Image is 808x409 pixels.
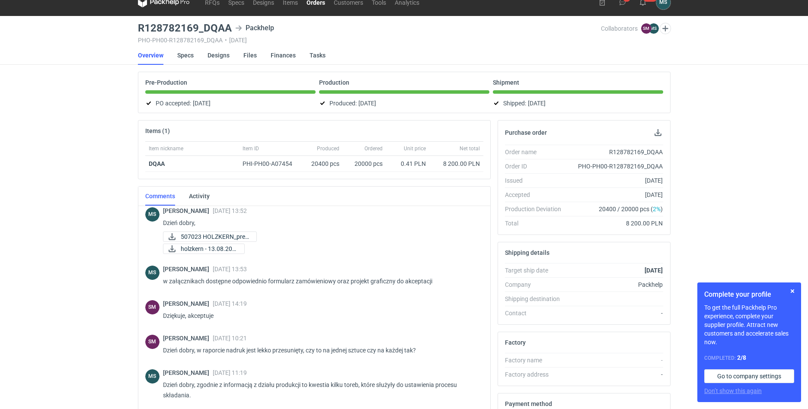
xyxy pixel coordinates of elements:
[189,187,210,206] a: Activity
[163,218,476,228] p: Dzień dobry,
[505,339,526,346] h2: Factory
[505,295,568,303] div: Shipping destination
[433,159,480,168] div: 8 200.00 PLN
[225,37,227,44] span: •
[505,280,568,289] div: Company
[181,232,249,241] span: 507023 HOLZKERN_prev...
[163,244,245,254] a: holzkern - 13.08.202...
[145,207,160,222] figcaption: MS
[145,335,160,349] figcaption: SM
[193,98,211,108] span: [DATE]
[653,206,661,212] span: 2%
[505,266,568,275] div: Target ship date
[704,353,794,362] div: Completed:
[568,309,663,317] div: -
[505,148,568,156] div: Order name
[505,249,549,256] h2: Shipping details
[163,300,213,307] span: [PERSON_NAME]
[505,400,552,407] h2: Payment method
[319,79,349,86] p: Production
[528,98,546,108] span: [DATE]
[704,387,762,395] button: Don’t show this again
[163,380,476,400] p: Dzień dobry, zgodnie z informacją z działu produkcji to kwestia kilku toreb, które służyły do ust...
[163,231,257,242] a: 507023 HOLZKERN_prev...
[271,46,296,65] a: Finances
[145,300,160,314] figcaption: SM
[568,370,663,379] div: -
[163,244,245,254] div: holzkern - 13.08.2024.pdf
[163,266,213,273] span: [PERSON_NAME]
[145,207,160,222] div: Michał Sokołowski
[145,266,160,280] figcaption: MS
[149,145,183,152] span: Item nickname
[317,145,339,152] span: Produced
[145,300,160,314] div: Sebastian Markut
[568,219,663,228] div: 8 200.00 PLN
[704,289,794,300] h1: Complete your profile
[493,79,519,86] p: Shipment
[145,187,175,206] a: Comments
[145,369,160,384] div: Michał Sokołowski
[208,46,230,65] a: Designs
[460,145,480,152] span: Net total
[213,335,247,342] span: [DATE] 10:21
[648,23,659,34] figcaption: MS
[163,345,476,355] p: Dzień dobry, w raporcie nadruk jest lekko przesunięty, czy to na jednej sztuce czy na każdej tak?
[163,207,213,214] span: [PERSON_NAME]
[568,176,663,185] div: [DATE]
[505,356,568,365] div: Factory name
[568,356,663,365] div: -
[213,207,247,214] span: [DATE] 13:52
[149,160,165,167] strong: DQAA
[505,370,568,379] div: Factory address
[163,369,213,376] span: [PERSON_NAME]
[243,159,300,168] div: PHI-PH00-A07454
[704,369,794,383] a: Go to company settings
[213,369,247,376] span: [DATE] 11:19
[243,46,257,65] a: Files
[163,335,213,342] span: [PERSON_NAME]
[319,98,489,108] div: Produced:
[505,162,568,171] div: Order ID
[404,145,426,152] span: Unit price
[568,190,663,199] div: [DATE]
[145,127,170,134] h2: Items (1)
[653,127,663,138] button: Download PO
[138,37,601,44] div: PHO-PH00-R128782169_DQAA [DATE]
[145,369,160,384] figcaption: MS
[145,79,187,86] p: Pre-Production
[505,129,547,136] h2: Purchase order
[138,23,232,33] h3: R128782169_DQAA
[163,276,476,286] p: w załącznikach dostępne odpowiednio formularz zamówieniowy oraz projekt graficzny do akceptacji
[243,145,259,152] span: Item ID
[304,156,343,172] div: 20400 pcs
[364,145,383,152] span: Ordered
[645,267,663,274] strong: [DATE]
[505,219,568,228] div: Total
[145,98,316,108] div: PO accepted:
[213,300,247,307] span: [DATE] 14:19
[145,335,160,349] div: Sebastian Markut
[213,266,247,273] span: [DATE] 13:53
[787,286,798,296] button: Skip for now
[145,266,160,280] div: Michał Sokołowski
[358,98,376,108] span: [DATE]
[390,159,426,168] div: 0.41 PLN
[737,354,746,361] strong: 2 / 8
[601,25,638,32] span: Collaborators
[177,46,194,65] a: Specs
[310,46,326,65] a: Tasks
[659,23,671,34] button: Edit collaborators
[505,190,568,199] div: Accepted
[163,231,249,242] div: 507023 HOLZKERN_prev.pdf
[138,46,163,65] a: Overview
[493,98,663,108] div: Shipped:
[568,280,663,289] div: Packhelp
[505,309,568,317] div: Contact
[704,303,794,346] p: To get the full Packhelp Pro experience, complete your supplier profile. Attract new customers an...
[568,162,663,171] div: PHO-PH00-R128782169_DQAA
[505,205,568,213] div: Production Deviation
[599,205,663,213] span: 20400 / 20000 pcs ( )
[505,176,568,185] div: Issued
[568,148,663,156] div: R128782169_DQAA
